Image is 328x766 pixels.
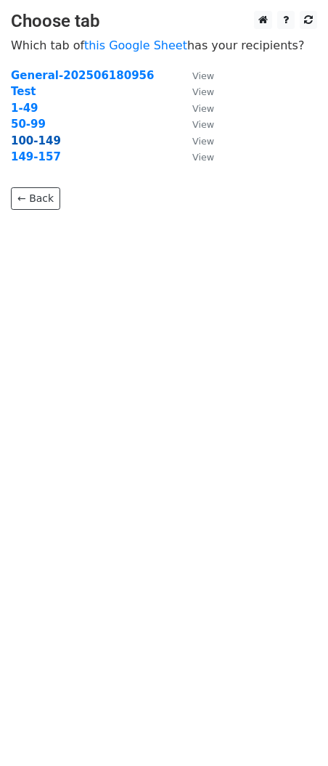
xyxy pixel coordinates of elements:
[192,70,214,81] small: View
[192,86,214,97] small: View
[11,187,60,210] a: ← Back
[11,150,61,163] a: 149-157
[11,38,317,53] p: Which tab of has your recipients?
[178,102,214,115] a: View
[11,134,61,147] a: 100-149
[178,150,214,163] a: View
[192,119,214,130] small: View
[11,69,154,82] a: General-202506180956
[255,696,328,766] iframe: Chat Widget
[11,11,317,32] h3: Choose tab
[178,85,214,98] a: View
[11,118,46,131] a: 50-99
[178,134,214,147] a: View
[178,69,214,82] a: View
[11,85,36,98] a: Test
[192,152,214,163] small: View
[192,136,214,147] small: View
[192,103,214,114] small: View
[255,696,328,766] div: Widget de chat
[84,38,187,52] a: this Google Sheet
[11,102,38,115] a: 1-49
[178,118,214,131] a: View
